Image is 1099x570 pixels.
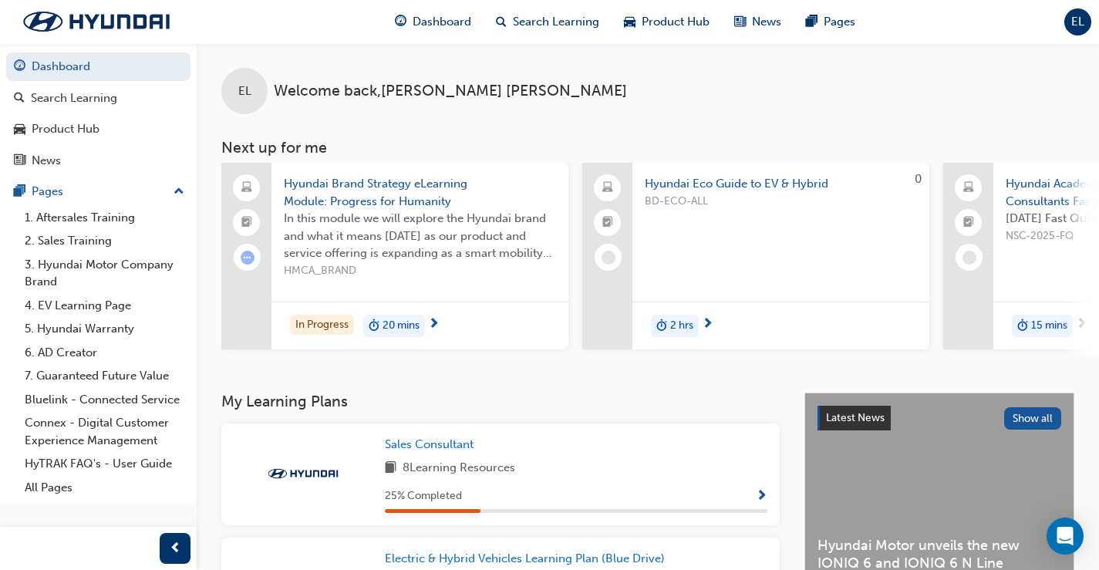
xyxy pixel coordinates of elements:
[1076,318,1087,332] span: next-icon
[1031,317,1067,335] span: 15 mins
[6,177,190,206] button: Pages
[582,163,929,349] a: 0Hyundai Eco Guide to EV & HybridBD-ECO-ALLduration-icon2 hrs
[962,251,976,265] span: learningRecordVerb_NONE-icon
[19,364,190,388] a: 7. Guaranteed Future Value
[385,437,474,451] span: Sales Consultant
[734,12,746,32] span: news-icon
[19,476,190,500] a: All Pages
[19,411,190,452] a: Connex - Digital Customer Experience Management
[19,206,190,230] a: 1. Aftersales Training
[19,294,190,318] a: 4. EV Learning Page
[369,316,379,336] span: duration-icon
[284,262,556,280] span: HMCA_BRAND
[19,452,190,476] a: HyTRAK FAQ's - User Guide
[602,213,613,233] span: booktick-icon
[818,406,1061,430] a: Latest NewsShow all
[221,163,568,349] a: Hyundai Brand Strategy eLearning Module: Progress for HumanityIn this module we will explore the ...
[241,213,252,233] span: booktick-icon
[722,6,794,38] a: news-iconNews
[32,120,99,138] div: Product Hub
[14,123,25,137] span: car-icon
[14,185,25,199] span: pages-icon
[19,253,190,294] a: 3. Hyundai Motor Company Brand
[752,13,781,31] span: News
[19,317,190,341] a: 5. Hyundai Warranty
[670,317,693,335] span: 2 hrs
[484,6,612,38] a: search-iconSearch Learning
[624,12,635,32] span: car-icon
[284,210,556,262] span: In this module we will explore the Hyundai brand and what it means [DATE] as our product and serv...
[756,487,767,506] button: Show Progress
[963,213,974,233] span: booktick-icon
[612,6,722,38] a: car-iconProduct Hub
[32,152,61,170] div: News
[290,315,354,336] div: In Progress
[428,318,440,332] span: next-icon
[19,388,190,412] a: Bluelink - Connected Service
[221,393,780,410] h3: My Learning Plans
[395,12,406,32] span: guage-icon
[642,13,710,31] span: Product Hub
[238,83,251,100] span: EL
[261,466,346,481] img: Trak
[6,147,190,175] a: News
[241,251,255,265] span: learningRecordVerb_ATTEMPT-icon
[413,13,471,31] span: Dashboard
[915,172,922,186] span: 0
[385,551,665,565] span: Electric & Hybrid Vehicles Learning Plan (Blue Drive)
[963,178,974,198] span: laptop-icon
[31,89,117,107] div: Search Learning
[8,5,185,38] img: Trak
[284,175,556,210] span: Hyundai Brand Strategy eLearning Module: Progress for Humanity
[602,178,613,198] span: laptop-icon
[656,316,667,336] span: duration-icon
[1047,518,1084,555] div: Open Intercom Messenger
[806,12,818,32] span: pages-icon
[702,318,713,332] span: next-icon
[826,411,885,424] span: Latest News
[403,459,515,478] span: 8 Learning Resources
[32,183,63,201] div: Pages
[383,317,420,335] span: 20 mins
[385,487,462,505] span: 25 % Completed
[794,6,868,38] a: pages-iconPages
[19,341,190,365] a: 6. AD Creator
[274,83,627,100] span: Welcome back , [PERSON_NAME] [PERSON_NAME]
[14,60,25,74] span: guage-icon
[14,92,25,106] span: search-icon
[602,251,615,265] span: learningRecordVerb_NONE-icon
[19,229,190,253] a: 2. Sales Training
[6,84,190,113] a: Search Learning
[197,139,1099,157] h3: Next up for me
[645,193,917,211] span: BD-ECO-ALL
[1071,13,1084,31] span: EL
[385,436,480,454] a: Sales Consultant
[6,52,190,81] a: Dashboard
[496,12,507,32] span: search-icon
[1064,8,1091,35] button: EL
[513,13,599,31] span: Search Learning
[383,6,484,38] a: guage-iconDashboard
[1004,407,1062,430] button: Show all
[170,539,181,558] span: prev-icon
[6,49,190,177] button: DashboardSearch LearningProduct HubNews
[645,175,917,193] span: Hyundai Eco Guide to EV & Hybrid
[385,459,396,478] span: book-icon
[824,13,855,31] span: Pages
[385,550,671,568] a: Electric & Hybrid Vehicles Learning Plan (Blue Drive)
[241,178,252,198] span: laptop-icon
[14,154,25,168] span: news-icon
[756,490,767,504] span: Show Progress
[174,182,184,202] span: up-icon
[1017,316,1028,336] span: duration-icon
[6,115,190,143] a: Product Hub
